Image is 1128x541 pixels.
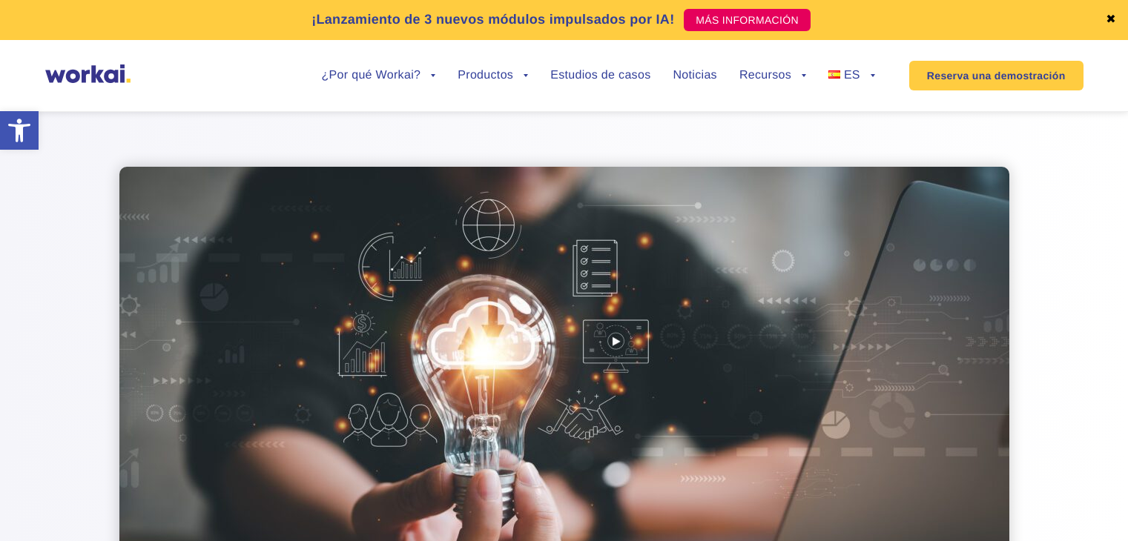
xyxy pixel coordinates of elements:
[739,70,806,82] a: Recursos
[909,61,1084,90] a: Reserva una demostración
[311,10,674,30] p: ¡Lanzamiento de 3 nuevos módulos impulsados por IA!
[458,70,528,82] a: Productos
[844,69,860,82] span: ES
[550,70,650,82] a: Estudios de casos
[673,70,716,82] a: Noticias
[684,9,811,31] a: MÁS INFORMACIÓN
[1106,14,1116,26] a: ✖
[828,70,875,82] a: ES
[321,70,435,82] a: ¿Por qué Workai?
